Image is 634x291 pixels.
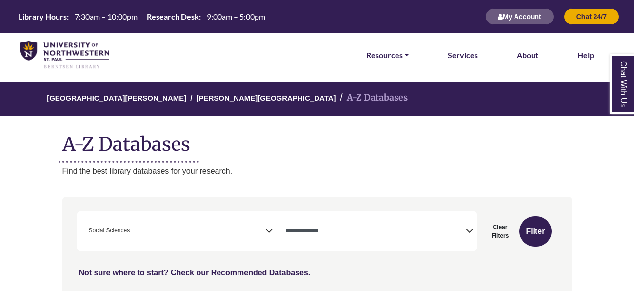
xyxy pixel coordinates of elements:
img: library_home [20,41,109,69]
textarea: Search [132,228,136,236]
a: Hours Today [15,11,269,22]
a: [GEOGRAPHIC_DATA][PERSON_NAME] [47,92,186,102]
a: Chat 24/7 [564,12,619,21]
th: Library Hours: [15,11,69,21]
p: Find the best library databases for your research. [62,165,572,178]
a: My Account [485,12,554,21]
nav: breadcrumb [62,82,572,116]
button: My Account [485,8,554,25]
span: Social Sciences [89,226,130,235]
th: Research Desk: [143,11,201,21]
h1: A-Z Databases [62,125,572,155]
a: Help [577,49,594,62]
li: Social Sciences [85,226,130,235]
li: A-Z Databases [336,91,408,105]
button: Chat 24/7 [564,8,619,25]
button: Submit for Search Results [519,216,551,247]
span: 7:30am – 10:00pm [75,12,138,21]
textarea: Search [285,228,466,236]
a: Services [448,49,478,62]
a: About [517,49,538,62]
a: [PERSON_NAME][GEOGRAPHIC_DATA] [196,92,336,102]
span: 9:00am – 5:00pm [207,12,265,21]
a: Not sure where to start? Check our Recommended Databases. [79,269,311,277]
button: Clear Filters [483,216,517,247]
a: Resources [366,49,409,62]
table: Hours Today [15,11,269,21]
